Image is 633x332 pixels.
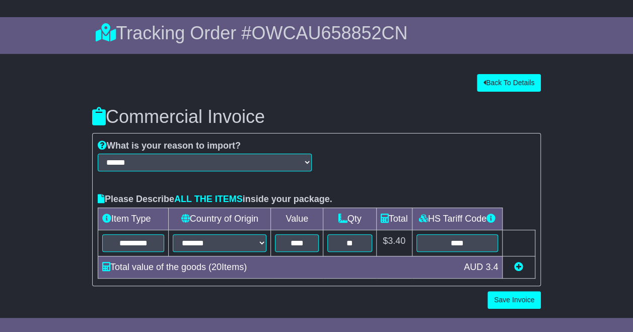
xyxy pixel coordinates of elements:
span: AUD [464,262,483,272]
label: What is your reason to import? [98,141,241,152]
td: Value [271,208,323,230]
span: 20 [212,262,222,272]
button: Back To Details [477,74,541,92]
span: 3.40 [388,236,405,246]
td: Qty [323,208,376,230]
td: Total [376,208,412,230]
label: Please Describe inside your package. [98,194,332,205]
td: HS Tariff Code [412,208,503,230]
td: Country of Origin [169,208,271,230]
h3: Commercial Invoice [92,107,541,127]
span: ALL THE ITEMS [174,194,243,204]
span: OWCAU658852CN [251,23,407,43]
a: Add new item [514,262,523,272]
span: 3.4 [485,262,498,272]
button: Save Invoice [487,291,541,309]
td: $ [376,230,412,256]
div: Tracking Order # [96,22,538,44]
td: Item Type [98,208,169,230]
div: Total value of the goods ( Items) [97,260,459,274]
